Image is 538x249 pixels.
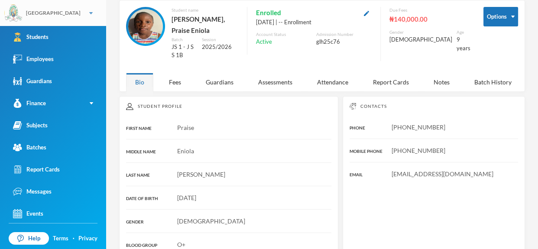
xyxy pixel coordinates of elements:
[172,43,195,60] div: JS 1 - J S S 1B
[392,147,445,154] span: [PHONE_NUMBER]
[13,55,54,64] div: Employees
[126,103,331,110] div: Student Profile
[13,187,52,196] div: Messages
[160,73,190,91] div: Fees
[389,29,452,36] div: Gender
[202,36,239,43] div: Session
[308,73,357,91] div: Attendance
[392,170,493,178] span: [EMAIL_ADDRESS][DOMAIN_NAME]
[13,77,52,86] div: Guardians
[177,217,245,225] span: [DEMOGRAPHIC_DATA]
[13,209,43,218] div: Events
[13,32,49,42] div: Students
[350,103,518,110] div: Contacts
[5,5,22,22] img: logo
[177,241,185,248] span: O+
[256,38,272,46] span: Active
[256,7,281,18] span: Enrolled
[364,73,418,91] div: Report Cards
[202,43,239,52] div: 2025/2026
[177,124,194,131] span: Praise
[13,99,46,108] div: Finance
[177,171,225,178] span: [PERSON_NAME]
[78,234,97,243] a: Privacy
[126,73,153,91] div: Bio
[53,234,68,243] a: Terms
[316,31,372,38] div: Admission Number
[389,7,470,13] div: Due Fees
[172,13,238,36] div: [PERSON_NAME], Praise Eniola
[316,38,372,46] div: glh25c76
[256,31,311,38] div: Account Status
[172,36,195,43] div: Batch
[73,234,75,243] div: ·
[13,121,48,130] div: Subjects
[425,73,459,91] div: Notes
[197,73,243,91] div: Guardians
[389,13,470,25] div: ₦140,000.00
[457,29,470,36] div: Age
[177,147,194,155] span: Eniola
[13,143,46,152] div: Batches
[172,7,238,13] div: Student name
[483,7,518,26] button: Options
[177,194,196,201] span: [DATE]
[361,8,372,18] button: Edit
[256,18,372,27] div: [DATE] | -- Enrollment
[392,123,445,131] span: [PHONE_NUMBER]
[457,36,470,52] div: 9 years
[389,36,452,44] div: [DEMOGRAPHIC_DATA]
[249,73,301,91] div: Assessments
[9,232,49,245] a: Help
[26,9,81,17] div: [GEOGRAPHIC_DATA]
[13,165,60,174] div: Report Cards
[465,73,521,91] div: Batch History
[128,9,163,44] img: STUDENT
